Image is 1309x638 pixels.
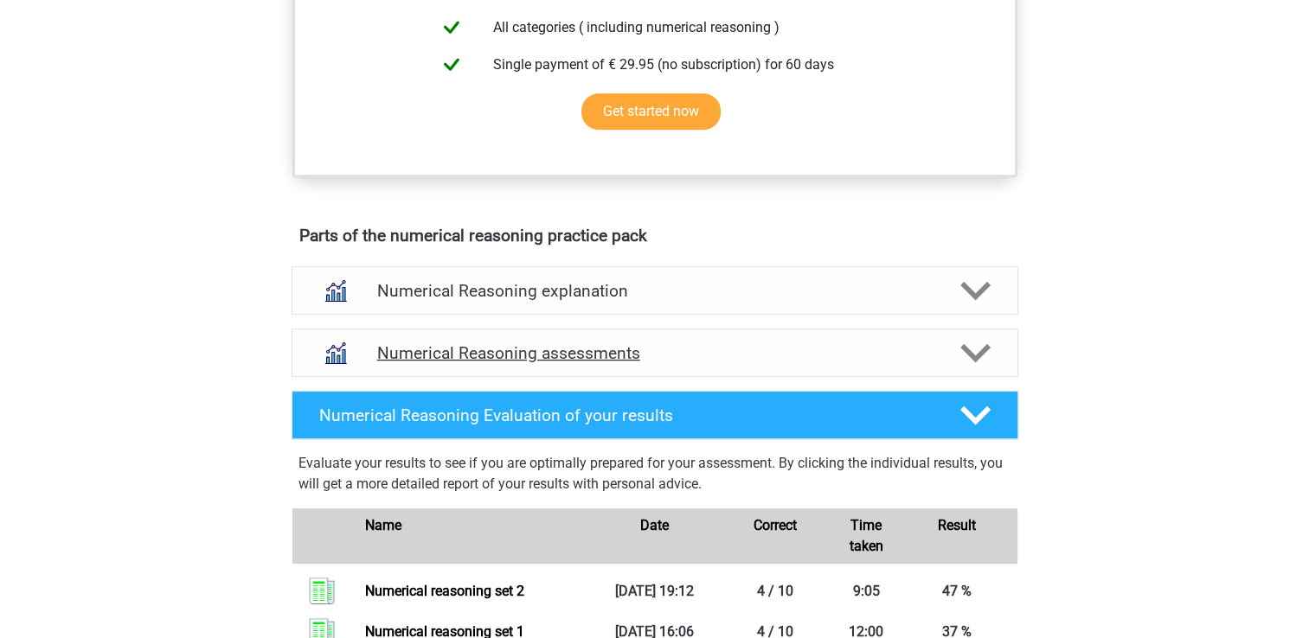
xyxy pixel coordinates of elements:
[285,329,1025,377] a: assessments Numerical Reasoning assessments
[377,281,933,301] h4: Numerical Reasoning explanation
[299,226,1011,246] h4: Parts of the numerical reasoning practice pack
[313,269,357,313] img: numerical reasoning explanations
[285,266,1025,315] a: explanations Numerical Reasoning explanation
[285,391,1025,439] a: Numerical Reasoning Evaluation of your results
[313,331,357,375] img: numerical reasoning assessments
[352,515,594,557] div: Name
[377,343,933,363] h4: Numerical Reasoning assessments
[581,93,721,130] a: Get started now
[298,453,1011,494] p: Evaluate your results to see if you are optimally prepared for your assessment. By clicking the i...
[594,515,715,557] div: Date
[836,515,896,557] div: Time taken
[319,405,933,425] h4: Numerical Reasoning Evaluation of your results
[715,515,836,557] div: Correct
[896,515,1017,557] div: Result
[365,583,524,599] a: Numerical reasoning set 2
